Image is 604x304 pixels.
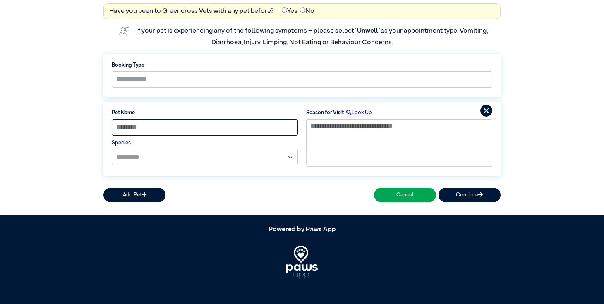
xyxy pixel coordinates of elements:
label: If your pet is experiencing any of the following symptoms – please select as your appointment typ... [136,28,489,46]
label: Yes [282,6,297,16]
button: Continue [439,188,501,202]
img: vet [116,24,132,38]
label: Pet Name [112,109,298,117]
img: PawsApp [286,246,318,279]
label: Have you been to Greencross Vets with any pet before? [109,6,274,16]
input: Yes [282,7,287,13]
input: No [300,7,305,13]
label: Reason for Visit [306,109,344,117]
h5: Powered by Paws App [103,226,501,234]
label: Species [112,139,298,147]
label: No [300,6,314,16]
span: “Unwell” [354,28,381,34]
label: Look Up [344,109,372,117]
button: Add Pet [103,188,165,202]
button: Cancel [374,188,436,202]
label: Booking Type [112,61,492,69]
